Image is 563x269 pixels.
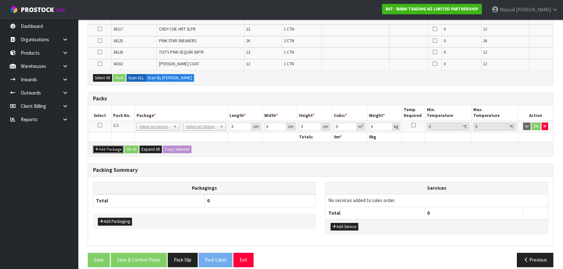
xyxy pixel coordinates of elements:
[168,253,198,267] button: Pack Slip
[139,146,162,153] button: Expand All
[326,207,425,219] th: Total
[483,49,487,55] span: 12
[321,122,330,131] div: cm
[531,122,541,130] button: OK
[126,74,146,82] label: Scan ALL
[88,105,111,121] th: Select
[113,74,125,82] button: Pack
[334,134,336,140] span: 0
[332,105,367,121] th: Cubic
[199,253,232,267] button: Pack Label
[362,123,363,127] sup: 3
[228,105,262,121] th: Length
[357,122,365,131] div: m
[297,105,332,121] th: Height
[369,134,371,140] span: 0
[443,38,445,44] span: 0
[331,223,358,231] button: Add Service
[392,122,400,131] div: kg
[500,6,515,13] span: Mausali
[443,26,445,32] span: 0
[443,15,445,20] span: 0
[518,105,553,121] th: Action
[88,253,110,267] button: Save
[124,146,138,153] button: Ok All
[233,253,254,267] button: Exit
[516,6,551,13] span: [PERSON_NAME]
[159,49,203,55] span: TOY'S PINK SEQUIN SWTR
[297,132,332,142] th: Totals:
[284,15,294,20] span: 1 CTN
[326,182,548,194] th: Services
[93,96,548,102] h3: Packs
[367,105,402,121] th: Weight
[517,253,553,267] button: Previous
[159,61,199,67] span: [PERSON_NAME] COAT
[246,26,250,32] span: 12
[443,49,445,55] span: 0
[461,122,470,131] div: ℃
[472,105,518,121] th: Max. Temperature
[159,38,196,44] span: PINK STAR SNEAKERS
[382,4,482,14] a: B07 - BABW TRADING NZ LIMITED PARTNERSHIP
[111,253,167,267] button: Save & Confirm Packs
[159,15,207,20] span: TOY'S KUROMI WITCH DRSS
[286,122,295,131] div: cm
[252,122,261,131] div: cm
[113,38,123,44] span: 34125
[246,15,250,20] span: 12
[483,61,487,67] span: 12
[425,105,472,121] th: Min. Temperature
[93,74,112,82] button: Select All
[113,61,123,67] span: 34162
[159,26,195,32] span: CNDY CNE HRT SLPR
[284,26,294,32] span: 1 CTN
[326,194,548,207] td: No services added to sales order.
[55,7,65,13] small: WMS
[21,6,54,14] span: ProStock
[402,105,425,121] th: Temp. Required
[246,38,250,44] span: 24
[93,182,316,194] th: Packagings
[483,15,487,20] span: 12
[141,147,160,152] span: Expand All
[146,74,194,82] label: Scan By [PERSON_NAME]
[508,122,516,131] div: ℃
[386,6,478,12] strong: B07 - BABW TRADING NZ LIMITED PARTNERSHIP
[93,167,548,173] h3: Packing Summary
[135,105,228,121] th: Package
[367,132,402,142] th: kg
[93,194,204,207] th: Total
[207,198,210,204] span: 0
[246,49,250,55] span: 12
[284,49,294,55] span: 1 CTN
[113,49,123,55] span: 34126
[139,123,171,131] span: Select an Option
[483,38,487,44] span: 24
[113,26,123,32] span: 34117
[113,15,123,20] span: 34019
[246,61,250,67] span: 12
[186,123,217,131] span: Select an Option
[98,218,132,225] button: Add Packaging
[427,210,430,216] span: 0
[113,122,119,128] span: 1/1
[284,61,294,67] span: 1 CTN
[93,146,124,153] button: Add Package
[262,105,297,121] th: Width
[284,38,294,44] span: 2 CTN
[10,6,18,14] img: cube-alt.png
[332,132,367,142] th: m³
[443,61,445,67] span: 0
[111,105,135,121] th: Pack No.
[483,26,487,32] span: 12
[163,146,191,153] button: Copy Selected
